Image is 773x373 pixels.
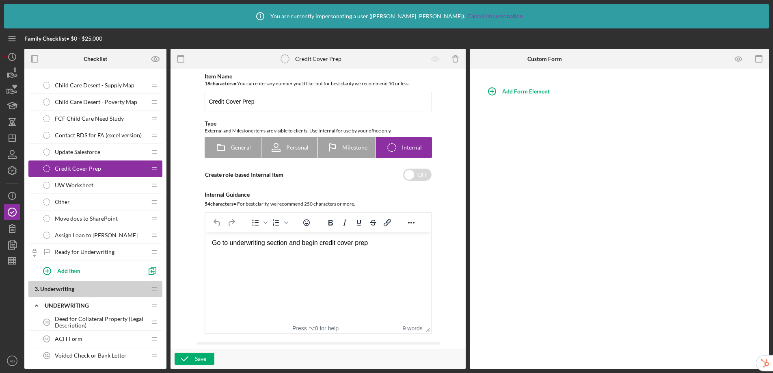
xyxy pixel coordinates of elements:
div: Credit Cover Prep [295,56,341,62]
span: Child Care Desert - Poverty Map [55,99,137,105]
button: Add Item [37,262,142,279]
span: UW Worksheet [55,182,93,189]
button: Save [175,353,214,365]
span: Internal [402,144,422,151]
div: You are currently impersonating a user ( [PERSON_NAME] [PERSON_NAME] ). [250,6,523,26]
b: Checklist [84,56,107,62]
div: Bullet list [248,217,269,228]
div: Item Name [205,73,432,80]
span: Voided Check or Bank Letter [55,352,127,359]
iframe: Rich Text Area [205,232,431,323]
span: Contact BDS for FA (excel version) [55,132,142,139]
button: Add Form Element [482,83,558,100]
div: • $0 - $25,000 [24,35,102,42]
div: External and Milestone items are visible to clients. Use Internal for use by your office only. [205,127,432,135]
button: Underline [352,217,366,228]
button: AB [4,353,20,369]
tspan: 31 [45,337,49,341]
label: Create role-based Internal Item [205,171,283,178]
div: Add Item [57,263,80,278]
span: Underwriting [40,285,74,292]
span: Other [55,199,70,205]
text: AB [10,359,15,363]
span: ACH Form [55,336,82,342]
button: Redo [225,217,238,228]
span: Ready for Underwriting [55,249,114,255]
button: Emojis [300,217,313,228]
tspan: 30 [45,320,49,324]
span: FCF Child Care Need Study [55,115,124,122]
div: You can enter any number you'd like, but for best clarity we recommend 50 or less. [205,80,432,88]
b: Custom Form [527,56,562,62]
div: For best clarity, we recommend 250 characters or more. [205,200,432,208]
span: 3 . [35,285,39,292]
div: Add Form Element [502,83,550,100]
a: Cancel Impersonation [467,13,523,20]
span: Deed for Collateral Property (Legal Description) [55,316,146,329]
b: Family Checklist [24,35,66,42]
span: Update Salesforce [55,149,100,155]
button: Undo [210,217,224,228]
span: Assign Loan to [PERSON_NAME] [55,232,138,239]
div: Numbered list [269,217,289,228]
div: Internal Guidance [205,191,432,198]
span: Credit Cover Prep [55,165,101,172]
tspan: 32 [45,353,49,358]
button: Insert/edit link [380,217,394,228]
div: Save [195,353,206,365]
div: Type [205,120,432,127]
button: Italic [338,217,352,228]
button: Strikethrough [366,217,380,228]
button: Bold [324,217,337,228]
button: 9 words [403,325,423,332]
div: UNDERWRITING [45,302,146,309]
span: Move docs to SharePoint [55,215,118,222]
b: 54 character s • [205,201,236,207]
span: Personal [286,144,309,151]
span: General [231,144,251,151]
span: Child Care Desert - Supply Map [55,82,134,89]
div: Press the Up and Down arrow keys to resize the editor. [423,323,431,333]
span: Milestone [342,144,367,151]
b: 18 character s • [205,80,236,87]
div: Press ⌥0 for help [280,325,351,332]
button: Reveal or hide additional toolbar items [404,217,418,228]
